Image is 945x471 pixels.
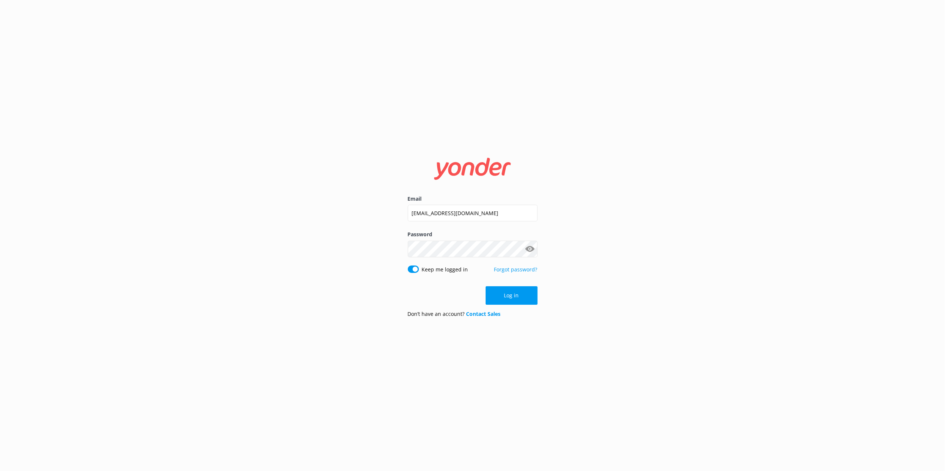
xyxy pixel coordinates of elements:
[408,195,538,203] label: Email
[408,230,538,238] label: Password
[494,266,538,273] a: Forgot password?
[486,286,538,305] button: Log in
[408,205,538,221] input: user@emailaddress.com
[408,310,501,318] p: Don’t have an account?
[523,241,538,256] button: Show password
[466,310,501,317] a: Contact Sales
[422,265,468,274] label: Keep me logged in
